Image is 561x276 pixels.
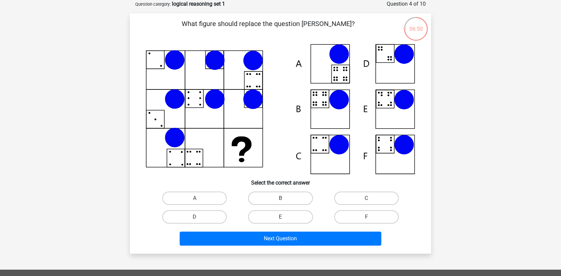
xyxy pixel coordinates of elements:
label: D [162,210,227,224]
strong: logical reasoning set 1 [172,1,225,7]
label: F [334,210,399,224]
p: What figure should replace the question [PERSON_NAME]? [141,19,395,39]
label: A [162,192,227,205]
label: C [334,192,399,205]
h6: Select the correct answer [141,174,420,186]
div: 06:50 [403,16,428,33]
label: E [248,210,313,224]
button: Next Question [180,232,382,246]
label: B [248,192,313,205]
small: Question category: [135,2,171,7]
